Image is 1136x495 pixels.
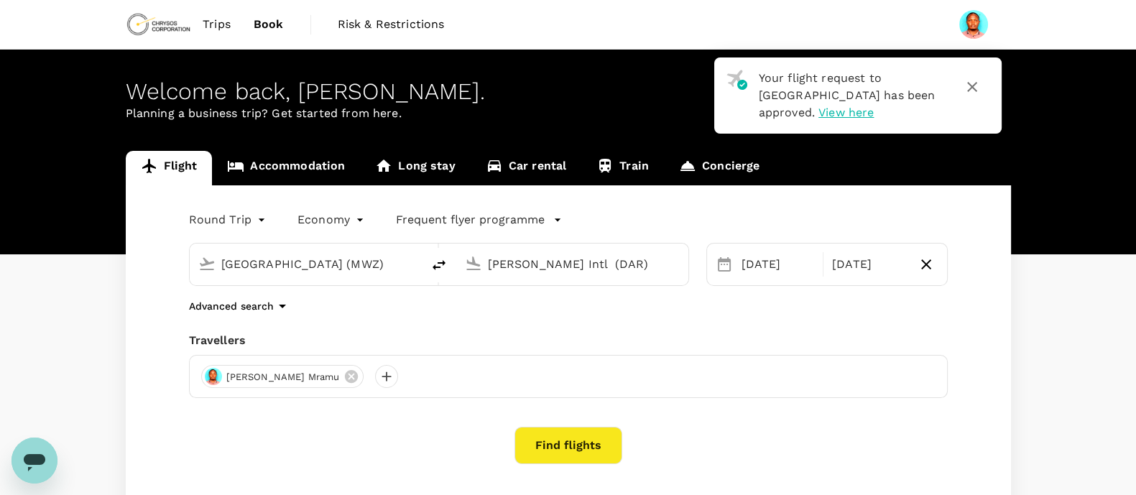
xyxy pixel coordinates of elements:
div: [DATE] [736,250,821,279]
p: Planning a business trip? Get started from here. [126,105,1011,122]
a: Accommodation [212,151,360,185]
button: delete [422,248,456,282]
button: Open [678,262,681,265]
button: Frequent flyer programme [396,211,562,228]
span: Book [254,16,284,33]
p: Advanced search [189,299,274,313]
iframe: Button to launch messaging window [11,438,57,484]
span: Risk & Restrictions [338,16,445,33]
div: Welcome back , [PERSON_NAME] . [126,78,1011,105]
a: Train [581,151,664,185]
p: Frequent flyer programme [396,211,545,228]
a: Long stay [360,151,470,185]
span: Your flight request to [GEOGRAPHIC_DATA] has been approved. [759,71,936,119]
div: Round Trip [189,208,269,231]
img: avatar-66a92a0b57fa5.jpeg [205,368,222,385]
span: [PERSON_NAME] Mramu [218,370,348,384]
span: Trips [203,16,231,33]
a: Car rental [471,151,582,185]
div: [PERSON_NAME] Mramu [201,365,364,388]
button: Open [412,262,415,265]
img: Erick Stanford Mramu [959,10,988,39]
input: Going to [488,253,658,275]
span: View here [818,106,874,119]
button: Advanced search [189,297,291,315]
div: Economy [297,208,367,231]
a: Concierge [664,151,775,185]
div: Travellers [189,332,948,349]
button: Find flights [514,427,622,464]
a: Flight [126,151,213,185]
input: Depart from [221,253,392,275]
img: Chrysos Corporation [126,9,192,40]
div: [DATE] [826,250,911,279]
img: flight-approved [726,70,747,90]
